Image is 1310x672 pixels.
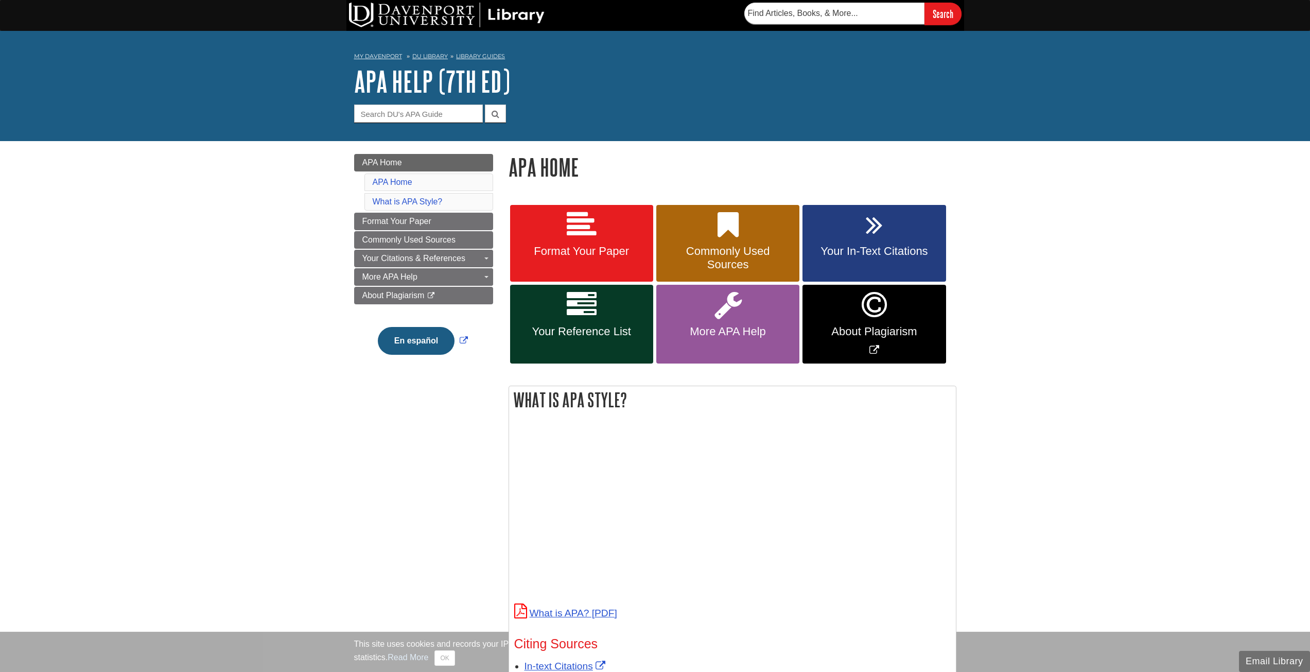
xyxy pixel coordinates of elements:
a: Read More [388,653,428,662]
i: This link opens in a new window [427,292,435,299]
span: More APA Help [362,272,417,281]
span: Your Citations & References [362,254,465,263]
span: Format Your Paper [518,245,645,258]
nav: breadcrumb [354,49,956,66]
button: Email Library [1239,651,1310,672]
a: Your In-Text Citations [802,205,946,282]
span: About Plagiarism [362,291,425,300]
a: My Davenport [354,52,402,61]
a: Link opens in new window [375,336,470,345]
img: DU Library [349,3,545,27]
div: This site uses cookies and records your IP address for usage statistics. Additionally, we use Goo... [354,638,956,666]
button: Close [434,650,455,666]
h2: What is APA Style? [509,386,956,413]
a: About Plagiarism [354,287,493,304]
a: Link opens in new window [802,285,946,364]
a: More APA Help [656,285,799,364]
iframe: What is APA? [514,432,802,594]
a: Format Your Paper [354,213,493,230]
span: About Plagiarism [810,325,938,338]
span: Your In-Text Citations [810,245,938,258]
a: APA Home [373,178,412,186]
a: Library Guides [456,53,505,60]
a: What is APA? [514,608,617,618]
button: En español [378,327,455,355]
a: Commonly Used Sources [656,205,799,282]
h3: Citing Sources [514,636,951,651]
a: APA Help (7th Ed) [354,65,510,97]
input: Search DU's APA Guide [354,105,483,123]
input: Find Articles, Books, & More... [744,3,924,24]
span: Format Your Paper [362,217,431,226]
a: Link opens in new window [525,661,608,671]
div: Guide Page Menu [354,154,493,372]
form: Searches DU Library's articles, books, and more [744,3,962,25]
span: More APA Help [664,325,792,338]
a: Your Citations & References [354,250,493,267]
span: Your Reference List [518,325,645,338]
span: APA Home [362,158,402,167]
h1: APA Home [509,154,956,180]
a: Your Reference List [510,285,653,364]
a: More APA Help [354,268,493,286]
a: Format Your Paper [510,205,653,282]
span: Commonly Used Sources [362,235,456,244]
input: Search [924,3,962,25]
a: APA Home [354,154,493,171]
a: What is APA Style? [373,197,443,206]
span: Commonly Used Sources [664,245,792,271]
a: DU Library [412,53,448,60]
a: Commonly Used Sources [354,231,493,249]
